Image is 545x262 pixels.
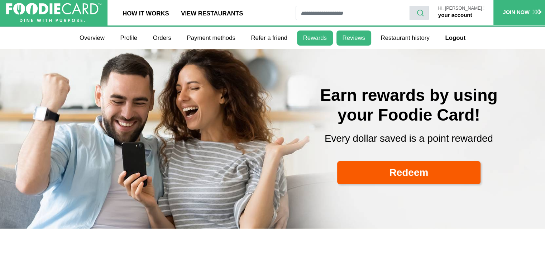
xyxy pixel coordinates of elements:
a: Payment methods [181,31,242,46]
p: Every dollar saved is a point rewarded [278,131,540,146]
a: Orders [147,31,177,46]
a: Refer a friend [245,31,293,46]
a: Profile [114,31,143,46]
h2: Earn rewards by using your Foodie Card! [278,85,540,125]
input: restaurant search [296,6,410,20]
a: Redeem [337,161,481,184]
p: Hi, [PERSON_NAME] ! [438,6,484,11]
button: search [410,6,429,20]
a: Restaurant history [375,31,436,46]
a: Logout [439,31,471,46]
a: Rewards [297,31,333,46]
a: Reviews [336,31,371,46]
a: Overview [73,31,111,46]
a: your account [438,12,472,18]
img: FoodieCard; Eat, Drink, Save, Donate [6,3,101,22]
